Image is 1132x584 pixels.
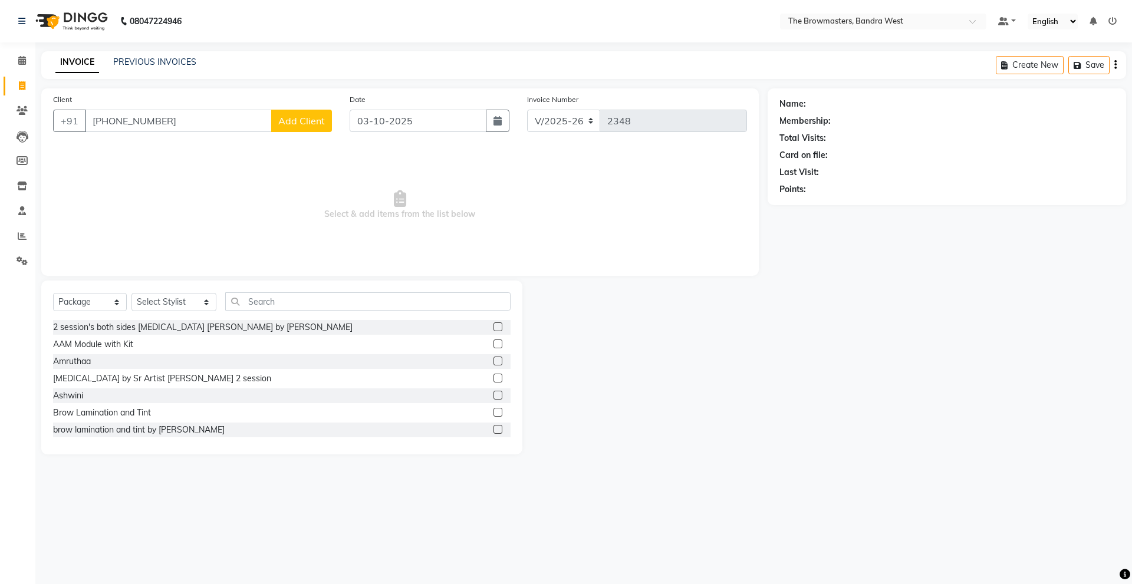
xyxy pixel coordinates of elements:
span: Select & add items from the list below [53,146,747,264]
div: Membership: [779,115,831,127]
div: 2 session's both sides [MEDICAL_DATA] [PERSON_NAME] by [PERSON_NAME] [53,321,353,334]
a: INVOICE [55,52,99,73]
button: Save [1068,56,1110,74]
label: Date [350,94,366,105]
button: Add Client [271,110,332,132]
label: Invoice Number [527,94,578,105]
div: Card on file: [779,149,828,161]
div: AAM Module with Kit [53,338,133,351]
div: Brow Lamination and Tint [53,407,151,419]
label: Client [53,94,72,105]
span: Add Client [278,115,325,127]
input: Search [225,292,511,311]
div: Last Visit: [779,166,819,179]
img: logo [30,5,111,38]
div: Ashwini [53,390,83,402]
button: Create New [996,56,1064,74]
div: Total Visits: [779,132,826,144]
button: +91 [53,110,86,132]
div: Points: [779,183,806,196]
input: Search by Name/Mobile/Email/Code [85,110,272,132]
div: brow lamination and tint by [PERSON_NAME] [53,424,225,436]
a: PREVIOUS INVOICES [113,57,196,67]
b: 08047224946 [130,5,182,38]
div: Amruthaa [53,355,91,368]
div: [MEDICAL_DATA] by Sr Artist [PERSON_NAME] 2 session [53,372,271,385]
div: Name: [779,98,806,110]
